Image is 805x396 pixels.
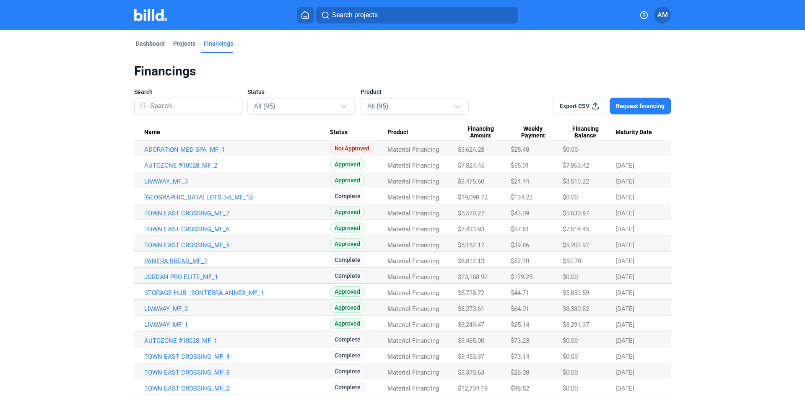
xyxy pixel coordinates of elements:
span: $0.00 [563,194,578,201]
span: $7,824.45 [458,162,484,169]
span: Material Financing [387,194,439,201]
a: LIVAWAY_MF_2 [144,305,330,313]
span: Weekly Payment [511,125,555,140]
button: Export CSV [553,98,606,114]
span: [DATE] [615,178,634,185]
span: Financing Balance [563,125,608,140]
span: $24.44 [511,178,529,185]
span: Approved [330,159,365,169]
div: Name [144,129,330,136]
span: $0.00 [563,385,578,392]
span: Material Financing [387,337,439,344]
button: Request financing [610,98,671,114]
span: Material Financing [387,241,439,249]
span: Material Financing [387,289,439,297]
a: TOWN EAST CROSSING_MF_7 [144,210,330,217]
span: [DATE] [615,337,634,344]
span: Material Financing [387,385,439,392]
div: Status [330,129,387,136]
span: $9,465.00 [458,337,484,344]
span: $3,370.63 [458,369,484,376]
span: Material Financing [387,353,439,360]
span: $39.86 [511,241,529,249]
span: [DATE] [615,241,634,249]
span: Approved [330,286,365,297]
span: [DATE] [615,210,634,217]
span: Material Financing [387,146,439,153]
span: Material Financing [387,162,439,169]
a: TOWN EAST CROSSING_MF_4 [144,353,330,360]
span: $5,207.97 [563,241,589,249]
span: Search [134,88,153,96]
div: Financings [204,39,233,48]
span: $52.70 [563,257,581,265]
span: Product [361,88,382,96]
span: $7,433.93 [458,225,484,233]
span: $5,152.17 [458,241,484,249]
span: $25.48 [511,146,529,153]
a: JORDAN PRO ELITE_MF_1 [144,273,330,281]
a: AUTOZONE #10028_MF_2 [144,162,330,169]
span: $0.00 [563,353,578,360]
span: $3,291.37 [563,321,589,329]
mat-select-trigger: All (95) [254,102,275,110]
span: $52.70 [511,257,529,265]
span: $179.25 [511,273,532,281]
a: AUTOZONE #10028_MF_1 [144,337,330,344]
span: Product [387,129,408,136]
span: $0.00 [563,337,578,344]
span: Approved [330,302,365,313]
span: $5,570.27 [458,210,484,217]
span: [DATE] [615,194,634,201]
button: Search projects [316,7,518,23]
a: TOWN EAST CROSSING_MF_2 [144,385,330,392]
span: $8,273.61 [458,305,484,313]
button: AM [654,7,671,23]
span: Material Financing [387,305,439,313]
span: $5,778.72 [458,289,484,297]
span: Complete [330,366,365,376]
span: $0.00 [563,273,578,281]
div: Financing Amount [458,125,511,140]
span: $23,168.92 [458,273,488,281]
mat-select-trigger: All (95) [367,102,389,110]
span: Complete [330,350,365,360]
span: $0.00 [563,146,578,153]
span: [DATE] [615,369,634,376]
span: $3,475.60 [458,178,484,185]
span: $0.00 [563,369,578,376]
a: TOWN EAST CROSSING_MF_3 [144,369,330,376]
span: Not Approved [330,143,374,153]
span: [DATE] [615,289,634,297]
span: Material Financing [387,210,439,217]
span: $98.52 [511,385,529,392]
span: [DATE] [615,257,634,265]
span: $73.23 [511,337,529,344]
div: Dashboard [136,39,165,48]
span: Name [144,129,160,136]
span: Approved [330,318,365,329]
span: $9,453.37 [458,353,484,360]
span: Approved [330,207,365,217]
span: Approved [330,223,365,233]
a: STORAGE HUB - SONTERRA ANNEX_MF_1 [144,289,330,297]
span: $7,514.45 [563,225,589,233]
span: $25.14 [511,321,529,329]
span: $5,853.59 [563,289,589,297]
span: [DATE] [615,305,634,313]
span: Maturity Date [615,129,652,136]
span: Material Financing [387,273,439,281]
a: LIVAWAY_MF_3 [144,178,330,185]
span: Material Financing [387,321,439,329]
span: Complete [330,270,365,281]
span: $6,812.13 [458,257,484,265]
span: [DATE] [615,273,634,281]
span: [DATE] [615,162,634,169]
a: ADORATION MED SPA_MF_1 [144,146,330,153]
span: $7,863.42 [563,162,589,169]
span: Material Financing [387,225,439,233]
a: [GEOGRAPHIC_DATA] LOTS 5-8_MF_12 [144,194,330,201]
span: Search projects [332,10,378,20]
span: Approved [330,238,365,249]
span: $3,510.22 [563,178,589,185]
